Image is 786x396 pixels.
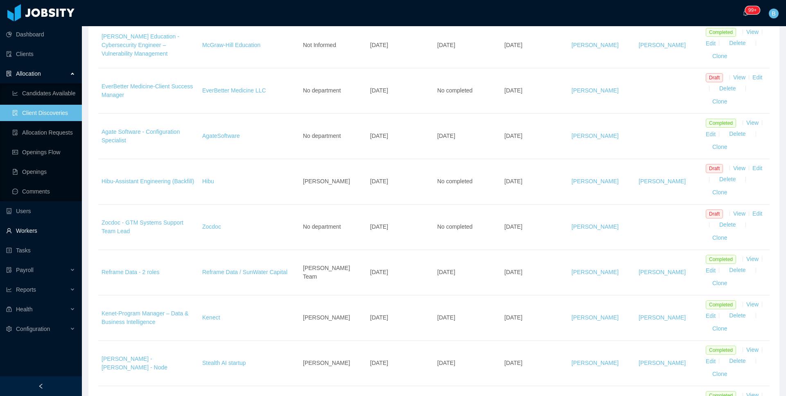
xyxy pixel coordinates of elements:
[706,277,734,290] button: Clone
[501,295,568,341] td: [DATE]
[639,314,686,321] a: [PERSON_NAME]
[202,269,287,275] a: Reframe Data / SunWater Capital
[746,256,759,262] a: View
[706,255,736,264] span: Completed
[639,42,686,48] a: [PERSON_NAME]
[733,165,745,171] a: View
[706,232,734,245] button: Clone
[367,159,434,205] td: [DATE]
[706,130,716,137] a: Edit
[16,306,32,313] span: Health
[571,314,619,321] a: [PERSON_NAME]
[16,70,41,77] span: Allocation
[571,87,619,94] a: [PERSON_NAME]
[367,295,434,341] td: [DATE]
[713,173,742,186] button: Delete
[639,360,686,366] a: [PERSON_NAME]
[501,68,568,114] td: [DATE]
[746,301,759,308] a: View
[300,114,367,159] td: No department
[501,341,568,386] td: [DATE]
[102,355,167,371] a: [PERSON_NAME] - [PERSON_NAME] - Node
[752,210,762,217] a: Edit
[733,74,745,81] a: View
[501,159,568,205] td: [DATE]
[501,205,568,250] td: [DATE]
[6,46,75,62] a: icon: auditClients
[743,10,748,16] i: icon: bell
[706,119,736,128] span: Completed
[6,306,12,312] i: icon: medicine-box
[434,68,501,114] td: No completed
[571,133,619,139] a: [PERSON_NAME]
[16,286,36,293] span: Reports
[706,164,723,173] span: Draft
[202,42,260,48] a: McGraw-Hill Education
[6,26,75,43] a: icon: pie-chartDashboard
[706,186,734,199] button: Clone
[102,310,188,325] a: Kenet-Program Manager – Data & Business Intelligence
[706,368,734,381] button: Clone
[12,124,75,141] a: icon: file-doneAllocation Requests
[571,178,619,184] a: [PERSON_NAME]
[434,205,501,250] td: No completed
[6,223,75,239] a: icon: userWorkers
[706,95,734,108] button: Clone
[434,23,501,68] td: [DATE]
[102,128,180,144] a: Agate Software - Configuration Specialist
[102,33,179,57] a: [PERSON_NAME] Education - Cybersecurity Engineer – Vulnerability Management
[102,83,193,98] a: EverBetter Medicine-Client Success Manager
[752,74,762,81] a: Edit
[202,133,240,139] a: AgateSoftware
[713,218,742,232] button: Delete
[6,287,12,292] i: icon: line-chart
[706,209,723,218] span: Draft
[202,314,220,321] a: Kenect
[300,205,367,250] td: No department
[706,358,716,364] a: Edit
[772,9,775,18] span: B
[12,164,75,180] a: icon: file-textOpenings
[746,119,759,126] a: View
[706,141,734,154] button: Clone
[6,242,75,259] a: icon: profileTasks
[6,267,12,273] i: icon: file-protect
[501,114,568,159] td: [DATE]
[706,73,723,82] span: Draft
[723,355,752,368] button: Delete
[102,269,160,275] a: Reframe Data - 2 roles
[723,264,752,277] button: Delete
[434,250,501,295] td: [DATE]
[752,165,762,171] a: Edit
[706,28,736,37] span: Completed
[16,267,34,273] span: Payroll
[501,250,568,295] td: [DATE]
[202,223,221,230] a: Zocdoc
[723,309,752,322] button: Delete
[723,128,752,141] button: Delete
[202,87,266,94] a: EverBetter Medicine LLC
[300,23,367,68] td: Not Informed
[367,250,434,295] td: [DATE]
[639,178,686,184] a: [PERSON_NAME]
[706,267,716,273] a: Edit
[501,23,568,68] td: [DATE]
[6,71,12,76] i: icon: solution
[367,205,434,250] td: [DATE]
[706,346,736,355] span: Completed
[434,159,501,205] td: No completed
[706,312,716,319] a: Edit
[706,40,716,46] a: Edit
[434,341,501,386] td: [DATE]
[746,346,759,353] a: View
[733,210,745,217] a: View
[571,269,619,275] a: [PERSON_NAME]
[300,295,367,341] td: [PERSON_NAME]
[102,178,194,184] a: Hibu-Assistant Engineering (Backfill)
[367,341,434,386] td: [DATE]
[713,82,742,95] button: Delete
[202,360,246,366] a: Stealth AI startup
[300,250,367,295] td: [PERSON_NAME] Team
[706,322,734,335] button: Clone
[300,68,367,114] td: No department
